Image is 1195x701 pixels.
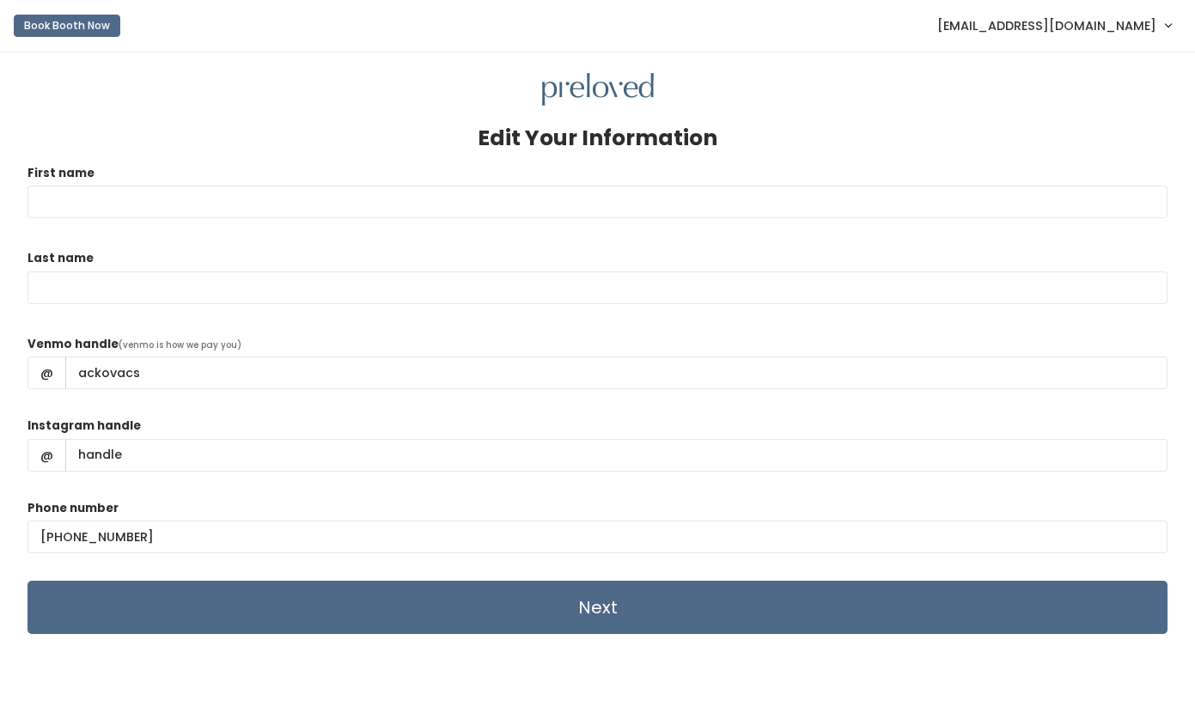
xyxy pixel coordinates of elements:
[65,357,1168,389] input: handle
[27,521,1168,553] input: (___) ___-____
[920,7,1188,44] a: [EMAIL_ADDRESS][DOMAIN_NAME]
[27,250,94,267] label: Last name
[27,336,119,353] label: Venmo handle
[478,126,717,150] h3: Edit Your Information
[27,500,119,517] label: Phone number
[937,16,1156,35] span: [EMAIL_ADDRESS][DOMAIN_NAME]
[14,7,120,45] a: Book Booth Now
[27,165,95,182] label: First name
[27,357,66,389] span: @
[27,418,141,435] label: Instagram handle
[119,338,241,351] span: (venmo is how we pay you)
[27,439,66,472] span: @
[14,15,120,37] button: Book Booth Now
[542,73,654,107] img: preloved logo
[65,439,1168,472] input: handle
[27,581,1168,634] input: Next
